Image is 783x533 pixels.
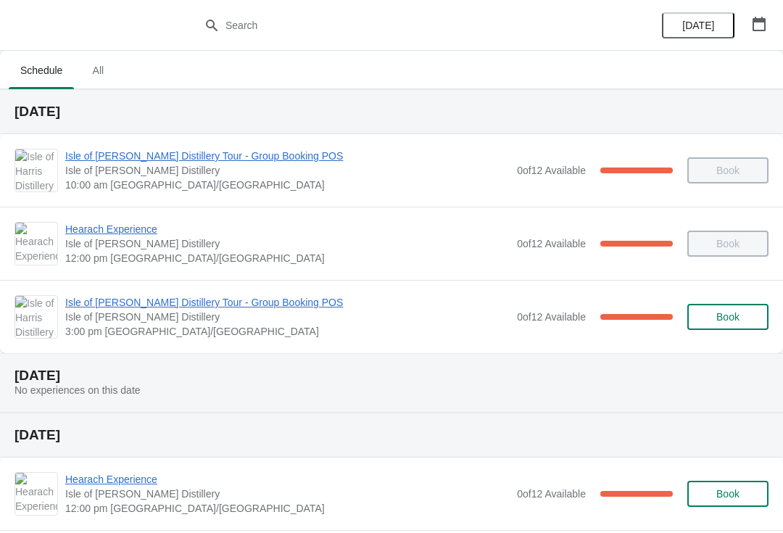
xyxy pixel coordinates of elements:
[15,296,57,338] img: Isle of Harris Distillery Tour - Group Booking POS | Isle of Harris Distillery | 3:00 pm Europe/L...
[716,311,739,323] span: Book
[15,223,57,265] img: Hearach Experience | Isle of Harris Distillery | 12:00 pm Europe/London
[65,236,510,251] span: Isle of [PERSON_NAME] Distillery
[65,472,510,487] span: Hearach Experience
[14,384,141,396] span: No experiences on this date
[65,324,510,339] span: 3:00 pm [GEOGRAPHIC_DATA]/[GEOGRAPHIC_DATA]
[517,238,586,249] span: 0 of 12 Available
[80,57,116,83] span: All
[65,501,510,516] span: 12:00 pm [GEOGRAPHIC_DATA]/[GEOGRAPHIC_DATA]
[65,178,510,192] span: 10:00 am [GEOGRAPHIC_DATA]/[GEOGRAPHIC_DATA]
[517,311,586,323] span: 0 of 12 Available
[225,12,587,38] input: Search
[14,368,768,383] h2: [DATE]
[716,488,739,500] span: Book
[687,304,768,330] button: Book
[14,428,768,442] h2: [DATE]
[682,20,714,31] span: [DATE]
[14,104,768,119] h2: [DATE]
[15,149,57,191] img: Isle of Harris Distillery Tour - Group Booking POS | Isle of Harris Distillery | 10:00 am Europe/...
[687,481,768,507] button: Book
[65,163,510,178] span: Isle of [PERSON_NAME] Distillery
[65,310,510,324] span: Isle of [PERSON_NAME] Distillery
[65,222,510,236] span: Hearach Experience
[65,149,510,163] span: Isle of [PERSON_NAME] Distillery Tour - Group Booking POS
[65,295,510,310] span: Isle of [PERSON_NAME] Distillery Tour - Group Booking POS
[662,12,734,38] button: [DATE]
[65,487,510,501] span: Isle of [PERSON_NAME] Distillery
[9,57,74,83] span: Schedule
[65,251,510,265] span: 12:00 pm [GEOGRAPHIC_DATA]/[GEOGRAPHIC_DATA]
[517,488,586,500] span: 0 of 12 Available
[15,473,57,515] img: Hearach Experience | Isle of Harris Distillery | 12:00 pm Europe/London
[517,165,586,176] span: 0 of 12 Available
